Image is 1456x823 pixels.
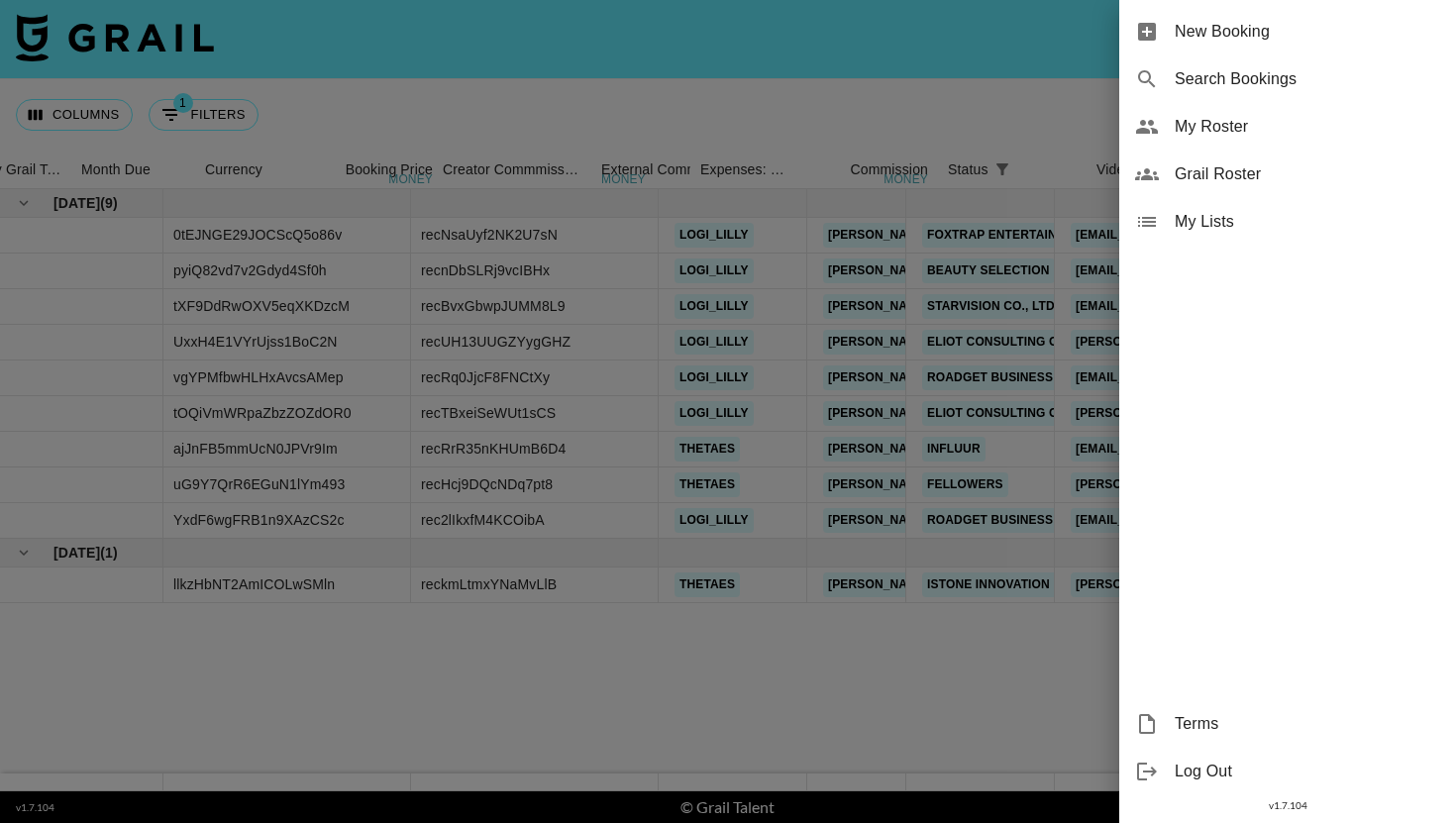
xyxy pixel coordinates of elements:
[1119,198,1456,246] div: My Lists
[1119,700,1456,748] div: Terms
[1119,795,1456,816] div: v 1.7.104
[1175,162,1440,186] span: Grail Roster
[1175,67,1440,91] span: Search Bookings
[1175,210,1440,234] span: My Lists
[1175,115,1440,139] span: My Roster
[1119,748,1456,795] div: Log Out
[1119,8,1456,55] div: New Booking
[1119,55,1456,103] div: Search Bookings
[1119,151,1456,198] div: Grail Roster
[1119,103,1456,151] div: My Roster
[1175,712,1440,736] span: Terms
[1175,20,1440,44] span: New Booking
[1175,760,1440,783] span: Log Out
